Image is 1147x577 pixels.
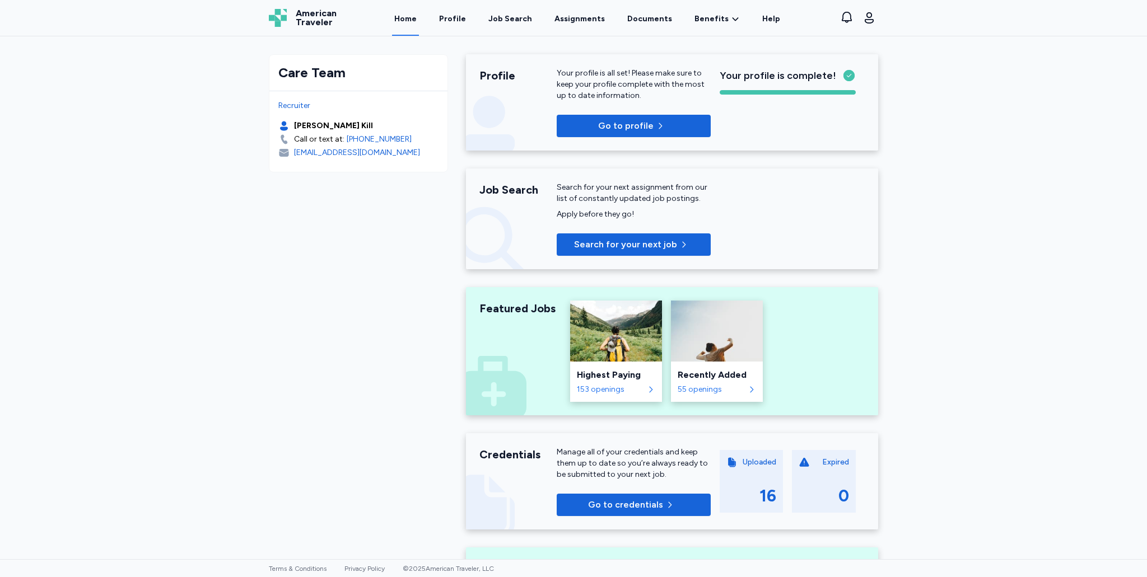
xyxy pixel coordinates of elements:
[720,68,836,83] span: Your profile is complete!
[296,9,337,27] span: American Traveler
[822,457,849,468] div: Expired
[557,447,711,480] div: Manage all of your credentials and keep them up to date so you’re always ready to be submitted to...
[694,13,729,25] span: Benefits
[574,238,677,251] span: Search for your next job
[598,119,654,133] span: Go to profile
[557,182,711,204] div: Search for your next assignment from our list of constantly updated job postings.
[488,13,532,25] div: Job Search
[294,147,420,158] div: [EMAIL_ADDRESS][DOMAIN_NAME]
[269,565,327,573] a: Terms & Conditions
[557,233,711,256] button: Search for your next job
[570,301,662,362] img: Highest Paying
[557,68,711,101] div: Your profile is all set! Please make sure to keep your profile complete with the most up to date ...
[577,384,644,395] div: 153 openings
[557,209,711,220] div: Apply before they go!
[269,9,287,27] img: Logo
[694,13,740,25] a: Benefits
[588,498,663,512] span: Go to credentials
[838,486,849,506] div: 0
[479,68,557,83] div: Profile
[392,1,419,36] a: Home
[278,64,439,82] div: Care Team
[344,565,385,573] a: Privacy Policy
[557,494,711,516] button: Go to credentials
[294,120,373,132] div: [PERSON_NAME] Kill
[403,565,494,573] span: © 2025 American Traveler, LLC
[743,457,776,468] div: Uploaded
[479,447,557,462] div: Credentials
[347,134,412,145] a: [PHONE_NUMBER]
[577,368,655,382] div: Highest Paying
[294,134,344,145] div: Call or text at:
[671,301,763,362] img: Recently Added
[479,182,557,198] div: Job Search
[570,301,662,402] a: Highest PayingHighest Paying153 openings
[678,384,745,395] div: 55 openings
[479,301,557,316] div: Featured Jobs
[278,100,439,111] div: Recruiter
[557,115,711,137] button: Go to profile
[671,301,763,402] a: Recently AddedRecently Added55 openings
[678,368,756,382] div: Recently Added
[759,486,776,506] div: 16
